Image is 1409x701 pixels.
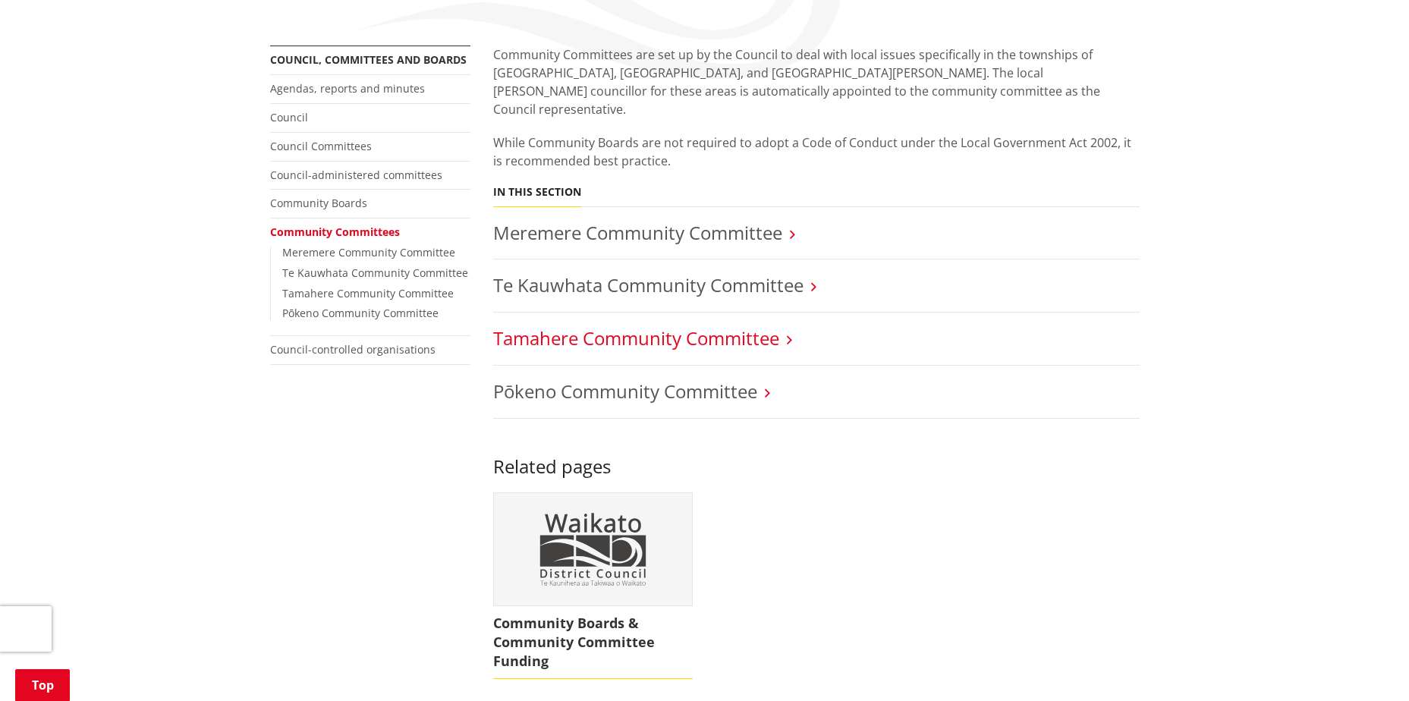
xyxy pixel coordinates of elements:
[1339,637,1394,692] iframe: Messenger Launcher
[494,493,693,605] img: No image supplied
[493,492,693,679] a: Waikato District Council logo Community Boards & Community Committee Funding
[493,220,782,245] a: Meremere Community Committee
[493,325,779,350] a: Tamahere Community Committee
[270,225,400,239] a: Community Committees
[270,110,308,124] a: Council
[282,306,439,320] a: Pōkeno Community Committee
[493,186,581,199] h5: In this section
[15,669,70,701] a: Top
[270,139,372,153] a: Council Committees
[270,342,436,357] a: Council-controlled organisations
[282,245,455,259] a: Meremere Community Committee
[282,266,468,280] a: Te Kauwhata Community Committee
[493,606,693,680] span: Community Boards & Community Committee Funding
[282,286,454,300] a: Tamahere Community Committee
[270,168,442,182] a: Council-administered committees
[493,272,804,297] a: Te Kauwhata Community Committee
[270,81,425,96] a: Agendas, reports and minutes
[493,46,1140,118] p: Community Committees are set up by the Council to deal with local issues specifically in the town...
[493,434,1140,478] h3: Related pages
[493,379,757,404] a: Pōkeno Community Committee
[270,196,367,210] a: Community Boards
[270,52,467,67] a: Council, committees and boards
[493,134,1140,170] p: While Community Boards are not required to adopt a Code of Conduct under the Local Government Act...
